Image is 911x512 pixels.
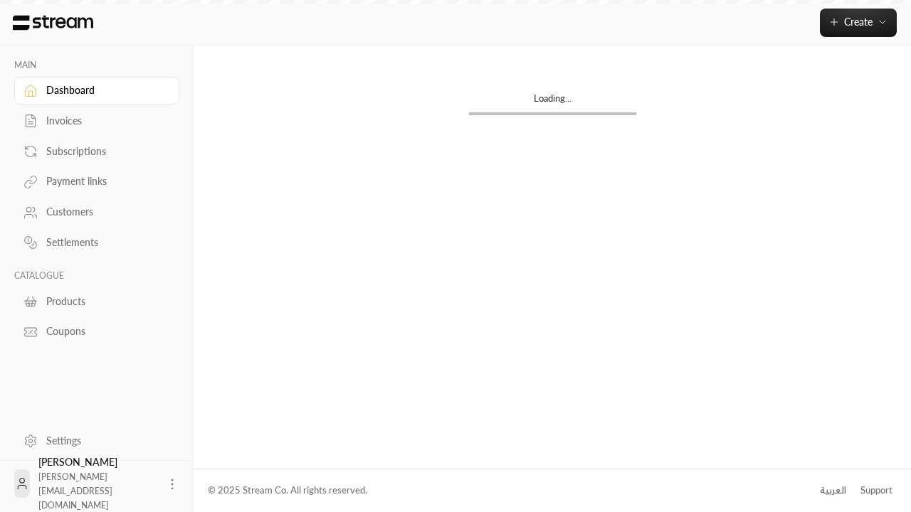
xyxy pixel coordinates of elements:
[14,287,179,315] a: Products
[46,144,162,159] div: Subscriptions
[14,427,179,454] a: Settings
[38,471,112,511] span: [PERSON_NAME][EMAIL_ADDRESS][DOMAIN_NAME]
[46,324,162,338] div: Coupons
[46,114,162,128] div: Invoices
[46,294,162,309] div: Products
[208,484,367,498] div: © 2025 Stream Co. All rights reserved.
[46,235,162,250] div: Settlements
[14,318,179,346] a: Coupons
[820,484,846,498] div: العربية
[14,60,179,71] p: MAIN
[844,16,873,28] span: Create
[46,83,162,97] div: Dashboard
[46,174,162,188] div: Payment links
[14,137,179,165] a: Subscriptions
[14,270,179,282] p: CATALOGUE
[14,168,179,196] a: Payment links
[11,15,95,31] img: Logo
[855,478,897,503] a: Support
[469,92,636,112] div: Loading...
[46,205,162,219] div: Customers
[820,9,897,37] button: Create
[14,77,179,105] a: Dashboard
[14,229,179,257] a: Settlements
[38,455,157,512] div: [PERSON_NAME]
[14,107,179,135] a: Invoices
[46,434,162,448] div: Settings
[14,198,179,226] a: Customers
